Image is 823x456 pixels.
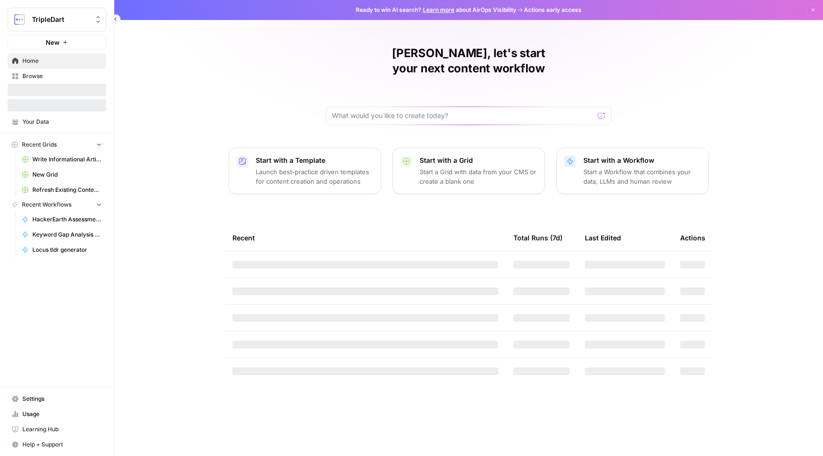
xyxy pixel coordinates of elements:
[32,170,102,179] span: New Grid
[680,225,705,251] div: Actions
[8,198,106,212] button: Recent Workflows
[22,57,102,65] span: Home
[18,212,106,227] a: HackerEarth Assessment Test | Final
[18,242,106,258] a: Locus tldr generator
[420,156,537,165] p: Start with a Grid
[423,6,454,13] a: Learn more
[524,6,582,14] span: Actions early access
[326,46,612,76] h1: [PERSON_NAME], let's start your next content workflow
[22,395,102,403] span: Settings
[8,138,106,152] button: Recent Grids
[8,35,106,50] button: New
[583,167,701,186] p: Start a Workflow that combines your data, LLMs and human review
[392,148,545,194] button: Start with a GridStart a Grid with data from your CMS or create a blank one
[18,167,106,182] a: New Grid
[22,118,102,126] span: Your Data
[22,440,102,449] span: Help + Support
[8,69,106,84] a: Browse
[32,215,102,224] span: HackerEarth Assessment Test | Final
[332,111,594,120] input: What would you like to create today?
[585,225,621,251] div: Last Edited
[8,8,106,31] button: Workspace: TripleDart
[8,114,106,129] a: Your Data
[229,148,381,194] button: Start with a TemplateLaunch best-practice driven templates for content creation and operations
[22,410,102,418] span: Usage
[22,200,71,209] span: Recent Workflows
[22,140,57,149] span: Recent Grids
[8,437,106,452] button: Help + Support
[256,156,373,165] p: Start with a Template
[22,72,102,80] span: Browse
[18,152,106,167] a: Write Informational Article - AccuKnox
[356,6,516,14] span: Ready to win AI search? about AirOps Visibility
[22,425,102,434] span: Learning Hub
[32,186,102,194] span: Refresh Existing Content (1)
[18,227,106,242] a: Keyword Gap Analysis Template - SV
[18,182,106,198] a: Refresh Existing Content (1)
[11,11,28,28] img: TripleDart Logo
[256,167,373,186] p: Launch best-practice driven templates for content creation and operations
[420,167,537,186] p: Start a Grid with data from your CMS or create a blank one
[32,246,102,254] span: Locus tldr generator
[583,156,701,165] p: Start with a Workflow
[32,155,102,164] span: Write Informational Article - AccuKnox
[556,148,709,194] button: Start with a WorkflowStart a Workflow that combines your data, LLMs and human review
[513,225,562,251] div: Total Runs (7d)
[32,15,90,24] span: TripleDart
[8,391,106,406] a: Settings
[8,53,106,69] a: Home
[8,406,106,422] a: Usage
[8,422,106,437] a: Learning Hub
[32,230,102,239] span: Keyword Gap Analysis Template - SV
[232,225,498,251] div: Recent
[46,38,60,47] span: New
